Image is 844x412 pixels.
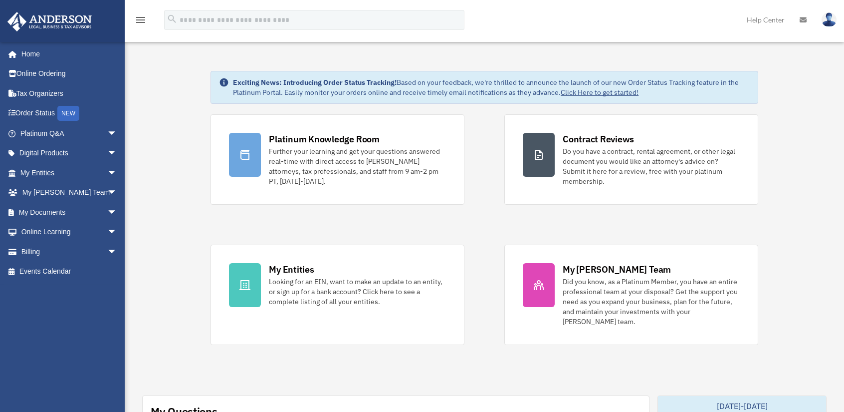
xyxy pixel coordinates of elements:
[233,78,397,87] strong: Exciting News: Introducing Order Status Tracking!
[504,245,758,345] a: My [PERSON_NAME] Team Did you know, as a Platinum Member, you have an entire professional team at...
[7,262,132,282] a: Events Calendar
[7,183,132,203] a: My [PERSON_NAME] Teamarrow_drop_down
[4,12,95,31] img: Anderson Advisors Platinum Portal
[822,12,837,27] img: User Pic
[135,14,147,26] i: menu
[7,123,132,143] a: Platinum Q&Aarrow_drop_down
[107,222,127,243] span: arrow_drop_down
[269,146,446,186] div: Further your learning and get your questions answered real-time with direct access to [PERSON_NAM...
[269,133,380,145] div: Platinum Knowledge Room
[7,143,132,163] a: Digital Productsarrow_drop_down
[107,123,127,144] span: arrow_drop_down
[233,77,750,97] div: Based on your feedback, we're thrilled to announce the launch of our new Order Status Tracking fe...
[135,17,147,26] a: menu
[107,183,127,203] span: arrow_drop_down
[211,245,464,345] a: My Entities Looking for an EIN, want to make an update to an entity, or sign up for a bank accoun...
[57,106,79,121] div: NEW
[7,222,132,242] a: Online Learningarrow_drop_down
[107,202,127,223] span: arrow_drop_down
[269,263,314,276] div: My Entities
[563,263,671,276] div: My [PERSON_NAME] Team
[7,242,132,262] a: Billingarrow_drop_down
[504,114,758,205] a: Contract Reviews Do you have a contract, rental agreement, or other legal document you would like...
[7,44,127,64] a: Home
[7,64,132,84] a: Online Ordering
[107,163,127,183] span: arrow_drop_down
[7,202,132,222] a: My Documentsarrow_drop_down
[269,277,446,307] div: Looking for an EIN, want to make an update to an entity, or sign up for a bank account? Click her...
[561,88,638,97] a: Click Here to get started!
[563,146,740,186] div: Do you have a contract, rental agreement, or other legal document you would like an attorney's ad...
[107,143,127,164] span: arrow_drop_down
[7,163,132,183] a: My Entitiesarrow_drop_down
[211,114,464,205] a: Platinum Knowledge Room Further your learning and get your questions answered real-time with dire...
[7,83,132,103] a: Tax Organizers
[107,242,127,262] span: arrow_drop_down
[563,133,634,145] div: Contract Reviews
[167,13,178,24] i: search
[563,277,740,327] div: Did you know, as a Platinum Member, you have an entire professional team at your disposal? Get th...
[7,103,132,124] a: Order StatusNEW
